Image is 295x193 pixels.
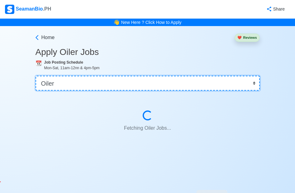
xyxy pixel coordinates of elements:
div: SeamanBio [5,5,51,14]
button: heartReviews [235,34,259,42]
span: Home [41,34,55,41]
button: Share [260,3,290,15]
span: .PH [43,6,51,11]
span: heart [237,36,242,39]
h3: Apply Oiler Jobs [36,47,260,57]
b: Job Posting Schedule [44,60,83,65]
div: Mon-Sat, 11am-12nn & 4pm-5pm [44,65,260,71]
a: Home [34,34,55,41]
img: Logo [5,5,14,14]
span: calendar [36,61,42,66]
a: New Here ? Click How to Apply [121,20,182,25]
span: bell [112,18,121,27]
p: Fetching Oiler Jobs... [50,122,245,134]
